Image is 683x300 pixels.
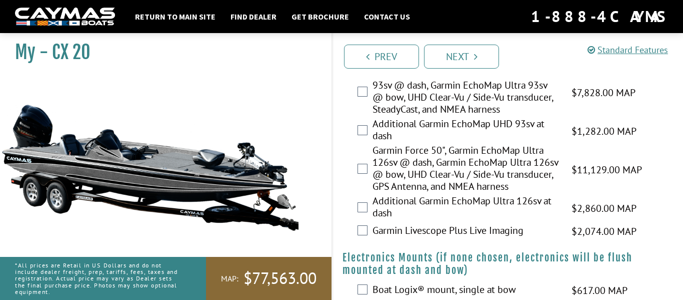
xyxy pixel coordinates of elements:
span: MAP: [221,273,238,284]
label: Boat Logix® mount, single at bow [372,283,559,298]
label: Garmin Force 50", Garmin EchoMap Ultra 93sv @ dash, Garmin EchoMap Ultra 93sv @ bow, UHD Clear-Vu... [372,67,559,118]
a: Get Brochure [286,10,354,23]
div: 1-888-4CAYMAS [531,6,668,28]
p: *All prices are Retail in US Dollars and do not include dealer freight, prep, tariffs, fees, taxe... [15,257,183,300]
a: Find Dealer [225,10,281,23]
img: white-logo-c9c8dbefe5ff5ceceb0f0178aa75bf4bb51f6bca0971e226c86eb53dfe498488.png [15,8,115,26]
span: $2,074.00 MAP [571,224,636,239]
a: Next [424,45,499,69]
a: Return to main site [130,10,220,23]
span: $7,828.00 MAP [571,85,635,100]
span: $11,129.00 MAP [571,162,642,177]
label: Additional Garmin EchoMap UHD 93sv at dash [372,118,559,144]
ul: Pagination [341,43,683,69]
h1: My - CX 20 [15,41,306,64]
label: Garmin Force 50", Garmin EchoMap Ultra 126sv @ dash, Garmin EchoMap Ultra 126sv @ bow, UHD Clear-... [372,144,559,195]
span: $2,860.00 MAP [571,201,636,216]
span: $617.00 MAP [571,283,627,298]
a: Prev [344,45,419,69]
a: Standard Features [587,44,668,56]
a: Contact Us [359,10,415,23]
span: $77,563.00 [243,268,316,289]
span: $1,282.00 MAP [571,124,636,139]
a: MAP:$77,563.00 [206,257,331,300]
label: Additional Garmin EchoMap Ultra 126sv at dash [372,195,559,221]
h4: Electronics Mounts (if none chosen, electronics will be flush mounted at dash and bow) [342,251,673,276]
label: Garmin Livescope Plus Live Imaging [372,224,559,239]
